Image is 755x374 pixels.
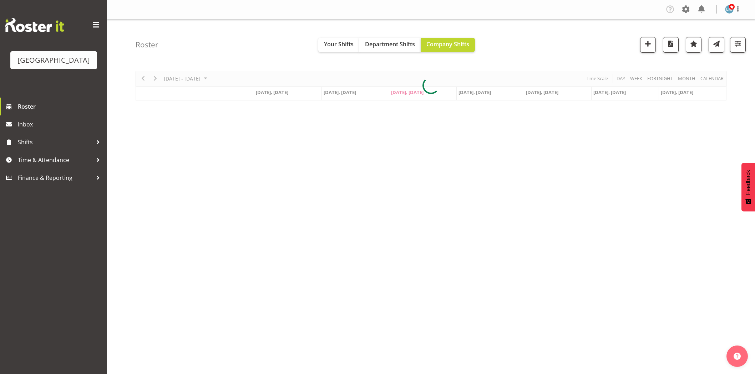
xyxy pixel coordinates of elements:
span: Finance & Reporting [18,172,93,183]
button: Send a list of all shifts for the selected filtered period to all rostered employees. [709,37,724,53]
span: Time & Attendance [18,155,93,165]
button: Add a new shift [640,37,656,53]
div: [GEOGRAPHIC_DATA] [17,55,90,66]
span: Inbox [18,119,103,130]
button: Download a PDF of the roster according to the set date range. [663,37,679,53]
button: Company Shifts [421,38,475,52]
span: Your Shifts [324,40,354,48]
button: Filter Shifts [730,37,746,53]
span: Feedback [745,170,751,195]
img: lesley-mckenzie127.jpg [725,5,734,14]
img: help-xxl-2.png [734,353,741,360]
span: Company Shifts [426,40,469,48]
span: Roster [18,101,103,112]
span: Shifts [18,137,93,147]
button: Highlight an important date within the roster. [686,37,701,53]
img: Rosterit website logo [5,18,64,32]
button: Department Shifts [359,38,421,52]
button: Your Shifts [318,38,359,52]
h4: Roster [136,41,158,49]
span: Department Shifts [365,40,415,48]
button: Feedback - Show survey [741,163,755,211]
